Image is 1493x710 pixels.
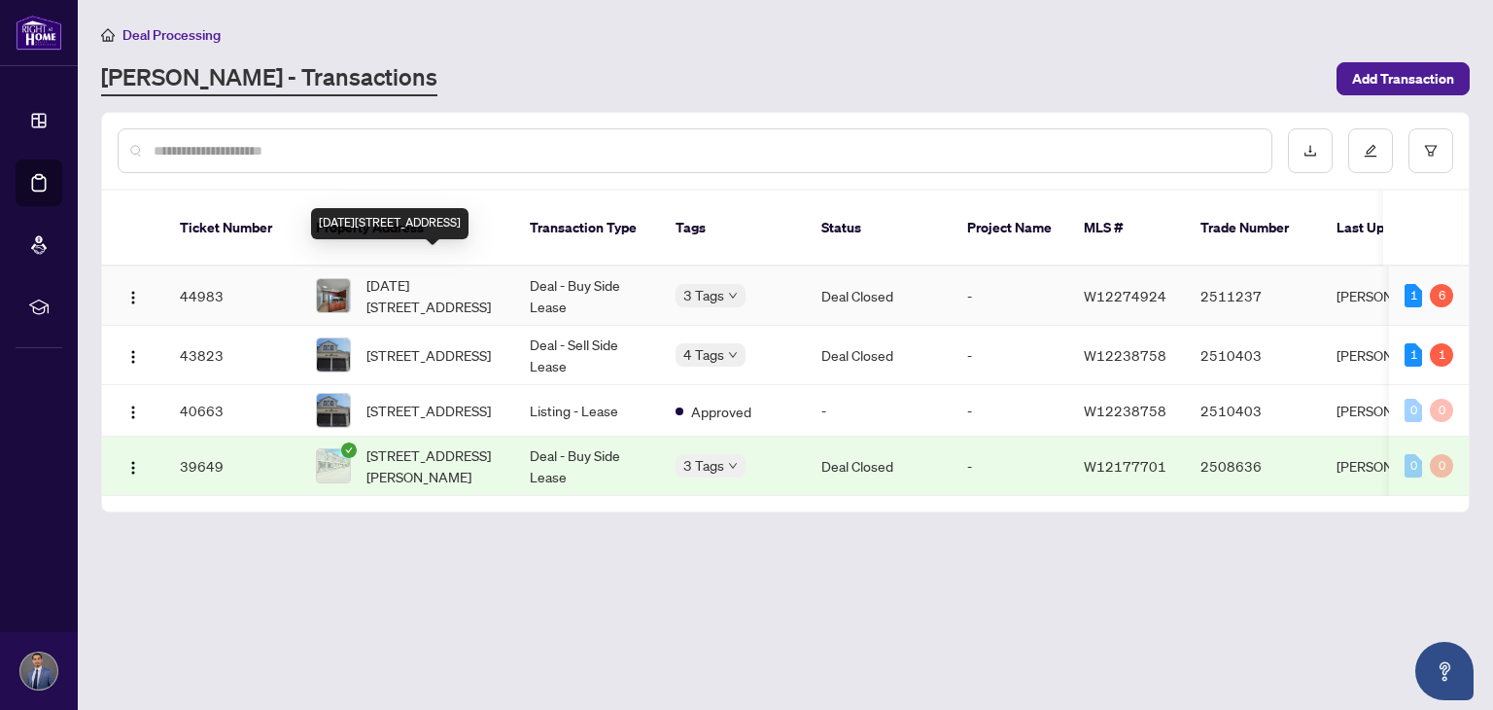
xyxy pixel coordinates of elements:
button: Open asap [1415,642,1474,700]
div: 1 [1430,343,1453,367]
td: 44983 [164,266,300,326]
th: Last Updated By [1321,191,1467,266]
th: Tags [660,191,806,266]
th: Property Address [300,191,514,266]
span: [STREET_ADDRESS][PERSON_NAME] [366,444,499,487]
td: Deal Closed [806,437,952,496]
img: Logo [125,349,141,365]
td: 2511237 [1185,266,1321,326]
td: - [952,437,1068,496]
span: home [101,28,115,42]
td: 43823 [164,326,300,385]
span: 3 Tags [683,284,724,306]
span: Add Transaction [1352,63,1454,94]
div: [DATE][STREET_ADDRESS] [311,208,469,239]
img: Logo [125,290,141,305]
div: 0 [1430,399,1453,422]
td: Deal Closed [806,266,952,326]
span: W12177701 [1084,457,1166,475]
div: 0 [1430,454,1453,478]
td: 39649 [164,437,300,496]
button: filter [1408,128,1453,173]
td: 2510403 [1185,326,1321,385]
th: Transaction Type [514,191,660,266]
th: Project Name [952,191,1068,266]
td: 40663 [164,385,300,437]
button: Add Transaction [1337,62,1470,95]
th: Trade Number [1185,191,1321,266]
td: Deal - Sell Side Lease [514,326,660,385]
td: [PERSON_NAME] [1321,266,1467,326]
a: [PERSON_NAME] - Transactions [101,61,437,96]
img: Logo [125,405,141,420]
img: logo [16,15,62,51]
button: Logo [118,450,149,481]
span: down [728,291,738,301]
td: [PERSON_NAME] [1321,326,1467,385]
span: filter [1424,144,1438,158]
td: [PERSON_NAME] [1321,385,1467,437]
button: Logo [118,339,149,371]
td: - [806,385,952,437]
span: W12238758 [1084,402,1166,419]
span: [STREET_ADDRESS] [366,400,491,421]
span: [STREET_ADDRESS] [366,344,491,366]
button: Logo [118,395,149,426]
span: download [1303,144,1317,158]
img: thumbnail-img [317,279,350,312]
td: 2508636 [1185,437,1321,496]
td: Deal - Buy Side Lease [514,437,660,496]
td: Deal - Buy Side Lease [514,266,660,326]
button: download [1288,128,1333,173]
img: Profile Icon [20,653,57,690]
div: 1 [1405,284,1422,307]
span: W12238758 [1084,346,1166,364]
td: Deal Closed [806,326,952,385]
img: Logo [125,460,141,476]
th: Status [806,191,952,266]
button: edit [1348,128,1393,173]
span: Deal Processing [122,26,221,44]
span: [DATE][STREET_ADDRESS] [366,274,499,317]
td: Listing - Lease [514,385,660,437]
img: thumbnail-img [317,338,350,372]
td: - [952,326,1068,385]
span: down [728,461,738,471]
img: thumbnail-img [317,449,350,482]
th: Ticket Number [164,191,300,266]
span: down [728,350,738,360]
span: check-circle [341,443,357,458]
button: Logo [118,280,149,311]
th: MLS # [1068,191,1185,266]
span: Approved [691,401,751,422]
span: 3 Tags [683,454,724,477]
span: W12274924 [1084,287,1166,304]
td: - [952,385,1068,437]
span: edit [1364,144,1377,158]
span: 4 Tags [683,343,724,366]
div: 1 [1405,343,1422,367]
td: - [952,266,1068,326]
img: thumbnail-img [317,394,350,427]
div: 0 [1405,399,1422,422]
td: [PERSON_NAME] [1321,437,1467,496]
div: 6 [1430,284,1453,307]
td: 2510403 [1185,385,1321,437]
div: 0 [1405,454,1422,478]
